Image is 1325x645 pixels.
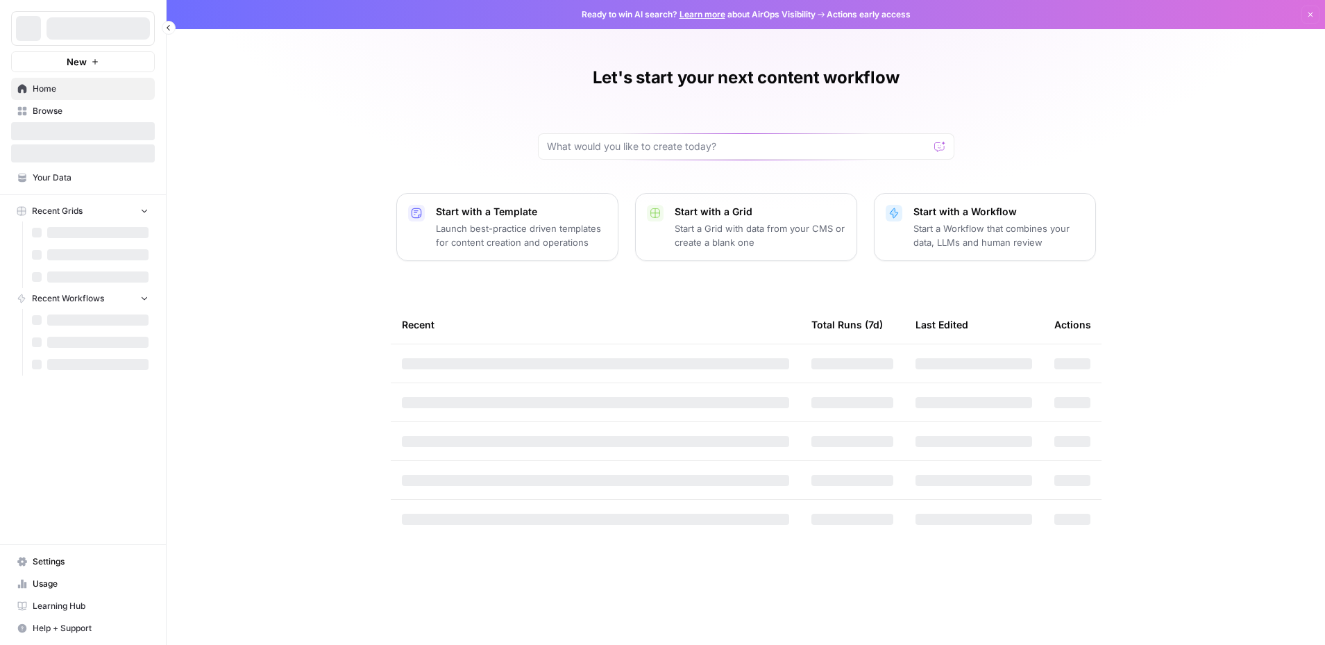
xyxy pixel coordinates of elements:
[680,9,725,19] a: Learn more
[675,221,845,249] p: Start a Grid with data from your CMS or create a blank one
[33,83,149,95] span: Home
[874,193,1096,261] button: Start with a WorkflowStart a Workflow that combines your data, LLMs and human review
[33,555,149,568] span: Settings
[32,292,104,305] span: Recent Workflows
[11,288,155,309] button: Recent Workflows
[11,595,155,617] a: Learning Hub
[827,8,911,21] span: Actions early access
[811,305,883,344] div: Total Runs (7d)
[1054,305,1091,344] div: Actions
[582,8,816,21] span: Ready to win AI search? about AirOps Visibility
[11,201,155,221] button: Recent Grids
[11,617,155,639] button: Help + Support
[11,551,155,573] a: Settings
[33,105,149,117] span: Browse
[11,167,155,189] a: Your Data
[11,100,155,122] a: Browse
[11,573,155,595] a: Usage
[635,193,857,261] button: Start with a GridStart a Grid with data from your CMS or create a blank one
[33,578,149,590] span: Usage
[436,221,607,249] p: Launch best-practice driven templates for content creation and operations
[913,205,1084,219] p: Start with a Workflow
[33,171,149,184] span: Your Data
[67,55,87,69] span: New
[33,622,149,635] span: Help + Support
[675,205,845,219] p: Start with a Grid
[915,305,968,344] div: Last Edited
[32,205,83,217] span: Recent Grids
[11,78,155,100] a: Home
[11,51,155,72] button: New
[33,600,149,612] span: Learning Hub
[402,305,789,344] div: Recent
[913,221,1084,249] p: Start a Workflow that combines your data, LLMs and human review
[436,205,607,219] p: Start with a Template
[547,140,929,153] input: What would you like to create today?
[593,67,900,89] h1: Let's start your next content workflow
[396,193,618,261] button: Start with a TemplateLaunch best-practice driven templates for content creation and operations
